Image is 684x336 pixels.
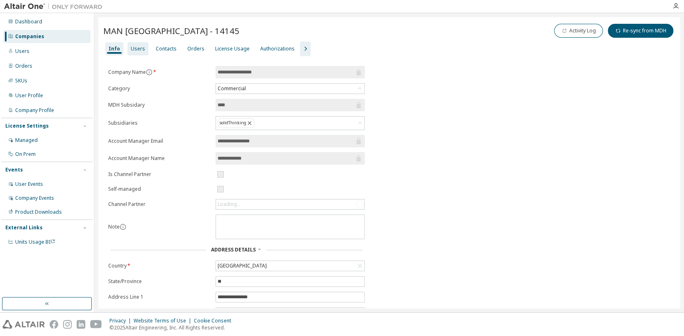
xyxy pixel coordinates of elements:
[15,107,54,114] div: Company Profile
[15,78,27,84] div: SKUs
[108,138,211,144] label: Account Manager Email
[15,151,36,158] div: On Prem
[5,224,43,231] div: External Links
[211,246,256,253] span: Address Details
[131,46,145,52] div: Users
[260,46,295,52] div: Authorizations
[216,199,364,209] div: Loading...
[108,263,211,269] label: Country
[215,46,250,52] div: License Usage
[134,318,194,324] div: Website Terms of Use
[109,318,134,324] div: Privacy
[216,261,268,270] div: [GEOGRAPHIC_DATA]
[90,320,102,329] img: youtube.svg
[108,120,211,126] label: Subsidiaries
[156,46,177,52] div: Contacts
[108,294,211,300] label: Address Line 1
[216,84,364,94] div: Commercial
[5,167,23,173] div: Events
[216,117,364,130] div: solidThinking
[218,201,241,208] div: Loading...
[108,278,211,285] label: State/Province
[77,320,85,329] img: linkedin.svg
[15,33,44,40] div: Companies
[218,118,255,128] div: solidThinking
[15,63,32,69] div: Orders
[63,320,72,329] img: instagram.svg
[15,48,30,55] div: Users
[108,102,211,108] label: MDH Subsidary
[187,46,205,52] div: Orders
[108,155,211,162] label: Account Manager Name
[216,84,247,93] div: Commercial
[120,224,126,230] button: information
[2,320,45,329] img: altair_logo.svg
[146,69,152,75] button: information
[15,195,54,201] div: Company Events
[554,24,603,38] button: Activity Log
[15,137,38,144] div: Managed
[15,209,62,215] div: Product Downloads
[109,46,120,52] div: Info
[608,24,673,38] button: Re-sync from MDH
[50,320,58,329] img: facebook.svg
[108,186,211,192] label: Self-managed
[4,2,107,11] img: Altair One
[108,69,211,75] label: Company Name
[108,171,211,178] label: Is Channel Partner
[103,25,239,37] span: MAN [GEOGRAPHIC_DATA] - 14145
[108,85,211,92] label: Category
[216,261,364,271] div: [GEOGRAPHIC_DATA]
[15,181,43,187] div: User Events
[5,123,49,129] div: License Settings
[109,324,236,331] p: © 2025 Altair Engineering, Inc. All Rights Reserved.
[15,238,55,245] span: Units Usage BI
[194,318,236,324] div: Cookie Consent
[108,201,211,208] label: Channel Partner
[15,92,43,99] div: User Profile
[15,18,42,25] div: Dashboard
[108,223,120,230] label: Note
